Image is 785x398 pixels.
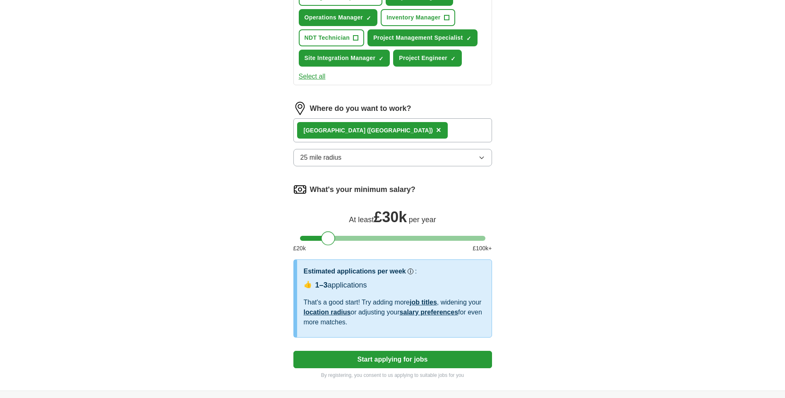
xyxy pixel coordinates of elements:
[293,372,492,379] p: By registering, you consent to us applying to suitable jobs for you
[466,35,471,42] span: ✓
[310,184,415,195] label: What's your minimum salary?
[299,29,365,46] button: NDT Technician
[305,34,350,42] span: NDT Technician
[293,244,306,253] span: £ 20 k
[367,29,477,46] button: Project Management Specialist✓
[451,55,456,62] span: ✓
[379,55,384,62] span: ✓
[366,15,371,22] span: ✓
[436,125,441,134] span: ×
[349,216,374,224] span: At least
[293,351,492,368] button: Start applying for jobs
[293,102,307,115] img: location.png
[400,309,458,316] a: salary preferences
[315,281,328,289] span: 1–3
[299,9,378,26] button: Operations Manager✓
[393,50,462,67] button: Project Engineer✓
[367,127,433,134] span: ([GEOGRAPHIC_DATA])
[304,309,351,316] a: location radius
[386,13,440,22] span: Inventory Manager
[415,266,417,276] h3: :
[409,216,436,224] span: per year
[299,72,326,82] button: Select all
[381,9,455,26] button: Inventory Manager
[436,124,441,137] button: ×
[373,34,463,42] span: Project Management Specialist
[300,153,342,163] span: 25 mile radius
[299,50,390,67] button: Site Integration Manager✓
[293,149,492,166] button: 25 mile radius
[374,209,407,225] span: £ 30k
[304,266,406,276] h3: Estimated applications per week
[410,299,437,306] a: job titles
[305,54,376,62] span: Site Integration Manager
[304,280,312,290] span: 👍
[315,280,367,291] div: applications
[304,297,485,327] div: That's a good start! Try adding more , widening your or adjusting your for even more matches.
[293,183,307,196] img: salary.png
[310,103,411,114] label: Where do you want to work?
[305,13,363,22] span: Operations Manager
[399,54,447,62] span: Project Engineer
[304,127,366,134] strong: [GEOGRAPHIC_DATA]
